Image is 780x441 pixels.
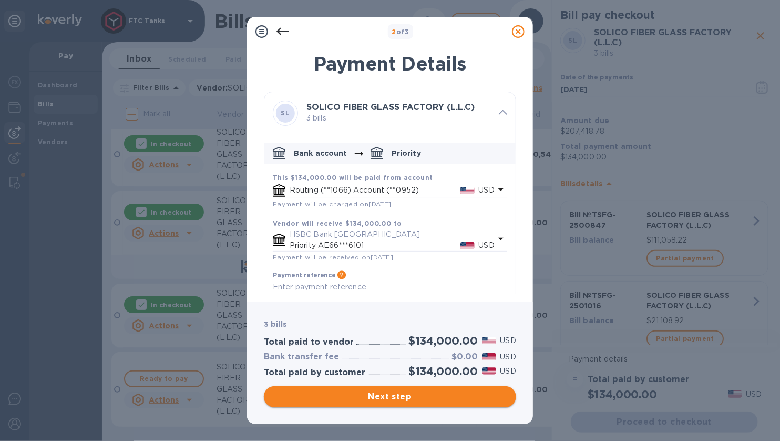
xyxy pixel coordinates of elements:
[479,240,495,251] p: USD
[460,187,475,194] img: USD
[264,368,365,378] h3: Total paid by customer
[294,148,347,158] p: Bank account
[264,337,354,347] h3: Total paid to vendor
[408,365,478,378] h2: $134,000.00
[273,219,402,227] b: Vendor will receive $134,000.00 to
[264,138,516,317] div: default-method
[306,102,475,112] b: SOLICO FIBER GLASS FACTORY (L.L.C)
[273,272,335,279] h3: Payment reference
[500,335,516,346] p: USD
[264,320,286,328] b: 3 bills
[392,28,409,36] b: of 3
[482,337,496,344] img: USD
[273,174,433,182] b: This $134,000.00 will be paid from account
[460,242,475,249] img: USD
[290,185,460,196] p: Routing (**1066) Account (**0952)
[500,352,516,363] p: USD
[392,28,396,36] span: 2
[290,240,460,251] p: Priority AE66***6101
[500,366,516,377] p: USD
[273,253,393,261] span: Payment will be received on [DATE]
[264,386,516,407] button: Next step
[451,352,478,362] h3: $0.00
[306,113,490,124] p: 3 bills
[392,148,421,158] p: Priority
[281,109,290,117] b: SL
[272,390,508,403] span: Next step
[408,334,478,347] h2: $134,000.00
[482,353,496,360] img: USD
[479,185,495,196] p: USD
[264,352,339,362] h3: Bank transfer fee
[290,229,495,240] p: HSBC Bank [GEOGRAPHIC_DATA]
[264,53,516,75] h1: Payment Details
[273,200,392,208] span: Payment will be charged on [DATE]
[482,367,496,375] img: USD
[264,92,516,134] div: SLSOLICO FIBER GLASS FACTORY (L.L.C) 3 bills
